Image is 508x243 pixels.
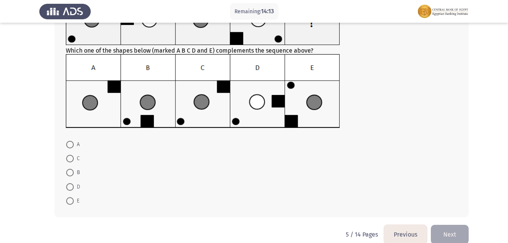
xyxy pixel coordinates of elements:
span: C [74,154,80,163]
p: 5 / 14 Pages [346,231,378,238]
span: E [74,196,79,206]
span: 14:13 [261,8,274,15]
span: D [74,182,80,192]
img: UkFYMDA1MEEyLnBuZzE2MjIwMzEwNzgxMDc=.png [66,54,340,128]
span: A [74,140,80,149]
img: Assess Talent Management logo [39,1,91,22]
img: Assessment logo of FOCUS Assessment 3 Modules EN [417,1,469,22]
span: B [74,168,80,177]
p: Remaining: [235,7,274,16]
